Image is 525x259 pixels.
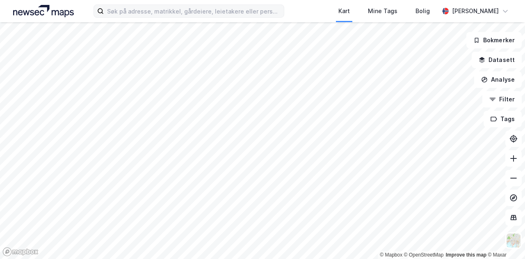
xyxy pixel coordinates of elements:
a: Mapbox homepage [2,247,39,257]
div: Kart [338,6,350,16]
button: Tags [484,111,522,127]
button: Bokmerker [466,32,522,48]
button: Analyse [474,71,522,88]
a: OpenStreetMap [404,252,444,258]
a: Mapbox [380,252,402,258]
input: Søk på adresse, matrikkel, gårdeiere, leietakere eller personer [104,5,284,17]
button: Datasett [472,52,522,68]
div: Kontrollprogram for chat [484,220,525,259]
iframe: Chat Widget [484,220,525,259]
img: logo.a4113a55bc3d86da70a041830d287a7e.svg [13,5,74,17]
a: Improve this map [446,252,486,258]
div: Bolig [415,6,430,16]
button: Filter [482,91,522,108]
div: [PERSON_NAME] [452,6,499,16]
div: Mine Tags [368,6,397,16]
